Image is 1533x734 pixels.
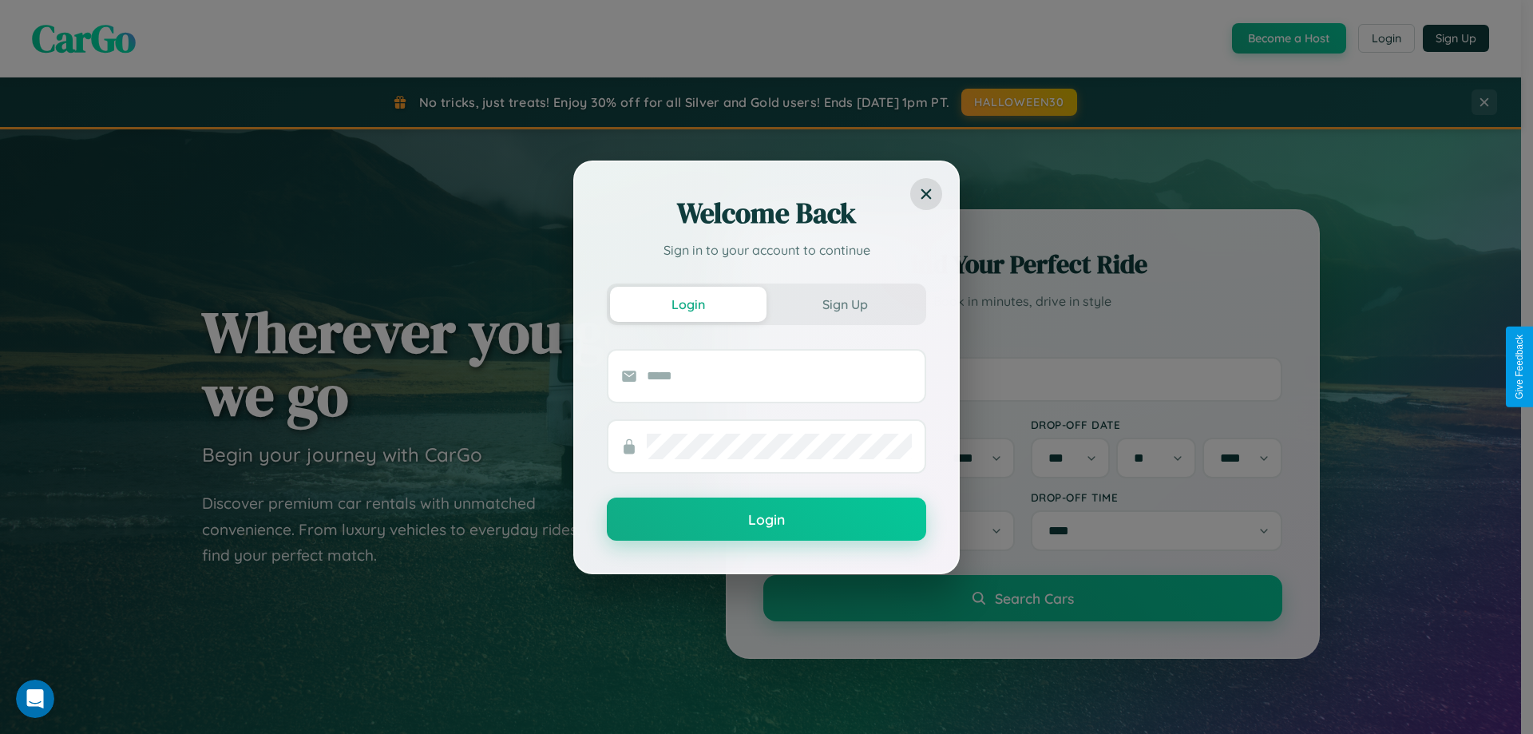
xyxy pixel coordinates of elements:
[16,680,54,718] iframe: Intercom live chat
[766,287,923,322] button: Sign Up
[607,240,926,260] p: Sign in to your account to continue
[607,498,926,541] button: Login
[610,287,766,322] button: Login
[607,194,926,232] h2: Welcome Back
[1514,335,1525,399] div: Give Feedback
